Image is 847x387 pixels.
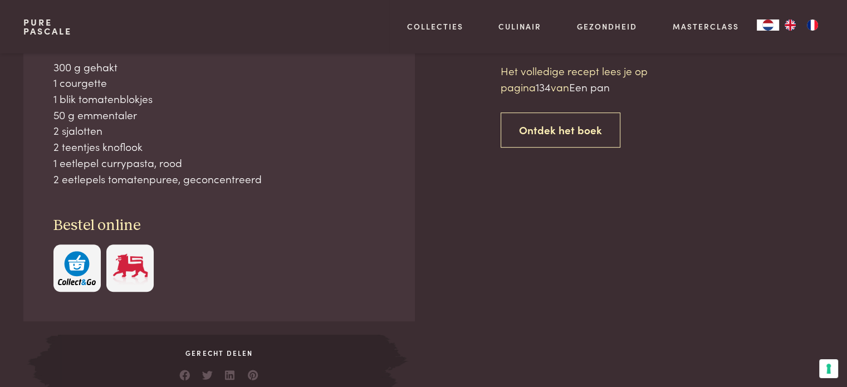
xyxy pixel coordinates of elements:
[673,21,739,32] a: Masterclass
[757,19,824,31] aside: Language selected: Nederlands
[577,21,637,32] a: Gezondheid
[53,107,385,123] div: 50 g emmentaler
[757,19,779,31] a: NL
[501,112,620,148] a: Ontdek het boek
[53,123,385,139] div: 2 sjalotten
[58,251,96,285] img: c308188babc36a3a401bcb5cb7e020f4d5ab42f7cacd8327e500463a43eeb86c.svg
[53,75,385,91] div: 1 courgette
[53,171,385,187] div: 2 eetlepels tomatenpuree, geconcentreerd
[757,19,779,31] div: Language
[779,19,824,31] ul: Language list
[536,79,551,94] span: 134
[501,63,690,95] p: Het volledige recept lees je op pagina van
[58,348,380,358] span: Gerecht delen
[407,21,463,32] a: Collecties
[53,216,385,236] h3: Bestel online
[53,59,385,75] div: 300 g gehakt
[801,19,824,31] a: FR
[779,19,801,31] a: EN
[23,18,72,36] a: PurePascale
[53,91,385,107] div: 1 blik tomatenblokjes
[53,155,385,171] div: 1 eetlepel currypasta, rood
[111,251,149,285] img: Delhaize
[53,139,385,155] div: 2 teentjes knoflook
[498,21,541,32] a: Culinair
[819,359,838,378] button: Uw voorkeuren voor toestemming voor trackingtechnologieën
[569,79,610,94] span: Een pan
